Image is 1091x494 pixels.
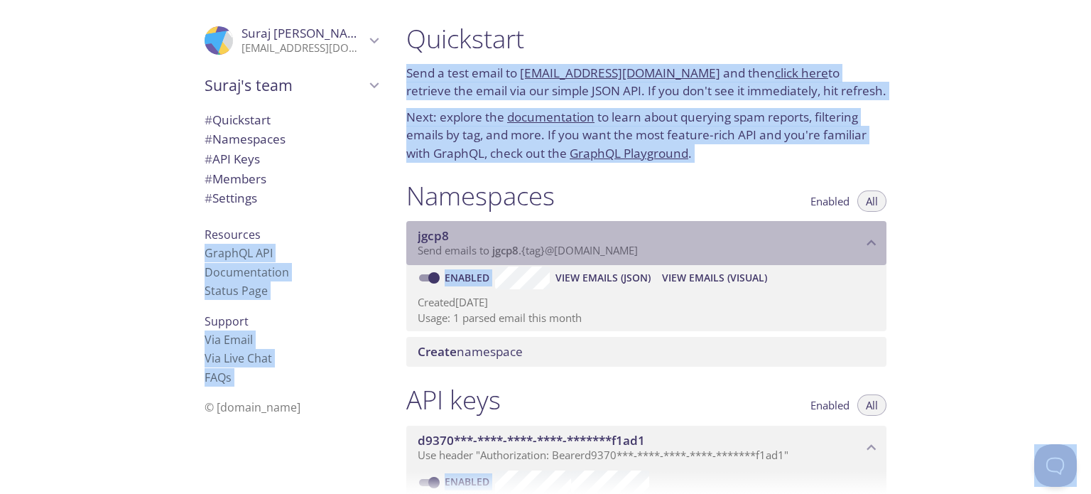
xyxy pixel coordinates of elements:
div: Quickstart [193,110,389,130]
span: # [205,171,212,187]
a: GraphQL Playground [570,145,688,161]
span: Members [205,171,266,187]
span: Resources [205,227,261,242]
button: Enabled [802,190,858,212]
div: Suraj's team [193,67,389,104]
span: View Emails (JSON) [555,269,651,286]
button: All [857,394,886,416]
a: Documentation [205,264,289,280]
span: Settings [205,190,257,206]
div: Suraj Korishetti [193,17,389,64]
span: # [205,112,212,128]
span: View Emails (Visual) [662,269,767,286]
span: Send emails to . {tag} @[DOMAIN_NAME] [418,243,638,257]
span: namespace [418,343,523,360]
p: Next: explore the to learn about querying spam reports, filtering emails by tag, and more. If you... [406,108,886,163]
a: Enabled [443,271,495,284]
span: s [226,370,232,385]
iframe: Help Scout Beacon - Open [1034,444,1077,487]
button: Enabled [802,394,858,416]
span: Suraj's team [205,75,365,95]
span: # [205,190,212,206]
p: [EMAIL_ADDRESS][DOMAIN_NAME] [241,41,365,55]
a: Via Email [205,332,253,348]
div: Members [193,169,389,189]
a: FAQ [205,370,232,385]
a: [EMAIL_ADDRESS][DOMAIN_NAME] [520,65,720,81]
a: Via Live Chat [205,350,272,366]
span: # [205,131,212,147]
span: Support [205,313,249,329]
div: Team Settings [193,188,389,208]
a: Status Page [205,283,268,299]
span: API Keys [205,151,260,167]
h1: Namespaces [406,180,555,212]
button: View Emails (Visual) [656,267,773,289]
div: Create namespace [406,337,886,367]
span: Suraj [PERSON_NAME] [241,25,369,41]
span: Create [418,343,457,360]
a: click here [775,65,828,81]
div: jgcp8 namespace [406,221,886,265]
div: Namespaces [193,129,389,149]
span: jgcp8 [492,243,519,257]
h1: Quickstart [406,23,886,55]
span: Namespaces [205,131,286,147]
a: GraphQL API [205,245,273,261]
div: API Keys [193,149,389,169]
span: © [DOMAIN_NAME] [205,399,300,415]
button: All [857,190,886,212]
span: Quickstart [205,112,271,128]
button: View Emails (JSON) [550,267,656,289]
span: # [205,151,212,167]
p: Send a test email to and then to retrieve the email via our simple JSON API. If you don't see it ... [406,64,886,100]
a: documentation [507,109,595,125]
p: Usage: 1 parsed email this month [418,311,875,326]
p: Created [DATE] [418,295,875,310]
span: jgcp8 [418,227,449,244]
h1: API keys [406,384,501,416]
